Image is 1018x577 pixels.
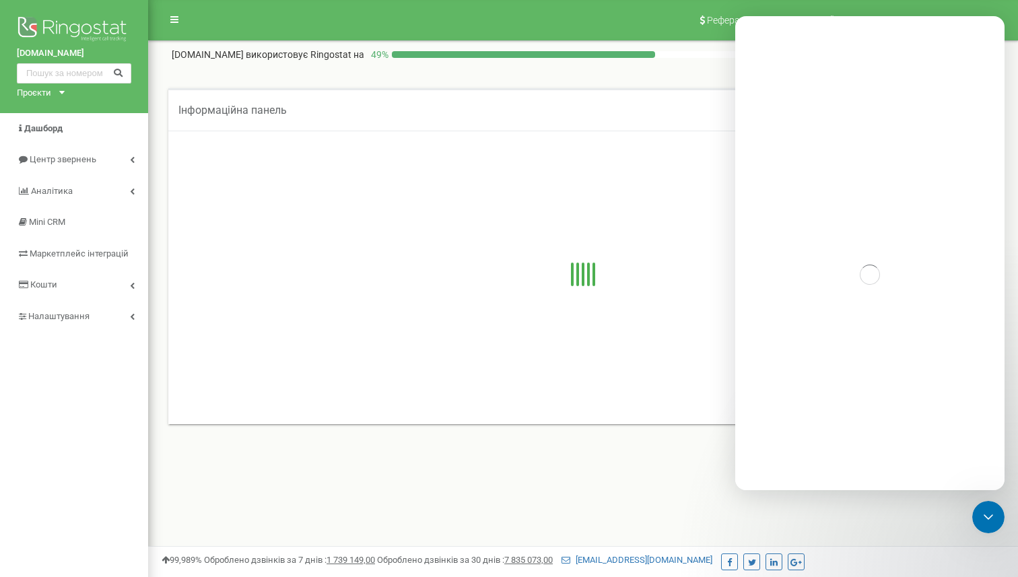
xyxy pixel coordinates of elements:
input: Пошук за номером [17,63,131,83]
span: Вихід [971,15,994,26]
div: Проєкти [17,87,51,100]
u: 1 739 149,00 [327,555,375,565]
span: Інформаційна панель [178,104,287,116]
span: Аналiтика [31,186,73,196]
span: Оброблено дзвінків за 7 днів : [204,555,375,565]
span: Кошти [30,279,57,290]
span: Налаштування [28,311,90,321]
span: 99,989% [162,555,202,565]
span: Реферальна програма [707,15,807,26]
span: Mini CRM [29,217,65,227]
p: 49 % [364,48,392,61]
span: Маркетплейс інтеграцій [30,248,129,259]
img: Ringostat logo [17,13,131,47]
span: Центр звернень [30,154,96,164]
iframe: Intercom live chat [972,501,1005,533]
p: [DOMAIN_NAME] [172,48,364,61]
a: [EMAIL_ADDRESS][DOMAIN_NAME] [562,555,712,565]
span: Оброблено дзвінків за 30 днів : [377,555,553,565]
iframe: Intercom live chat [735,16,1005,490]
span: Дашборд [24,123,63,133]
span: використовує Ringostat на [246,49,364,60]
a: [DOMAIN_NAME] [17,47,131,60]
span: Налаштування профілю [836,15,943,26]
u: 7 835 073,00 [504,555,553,565]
